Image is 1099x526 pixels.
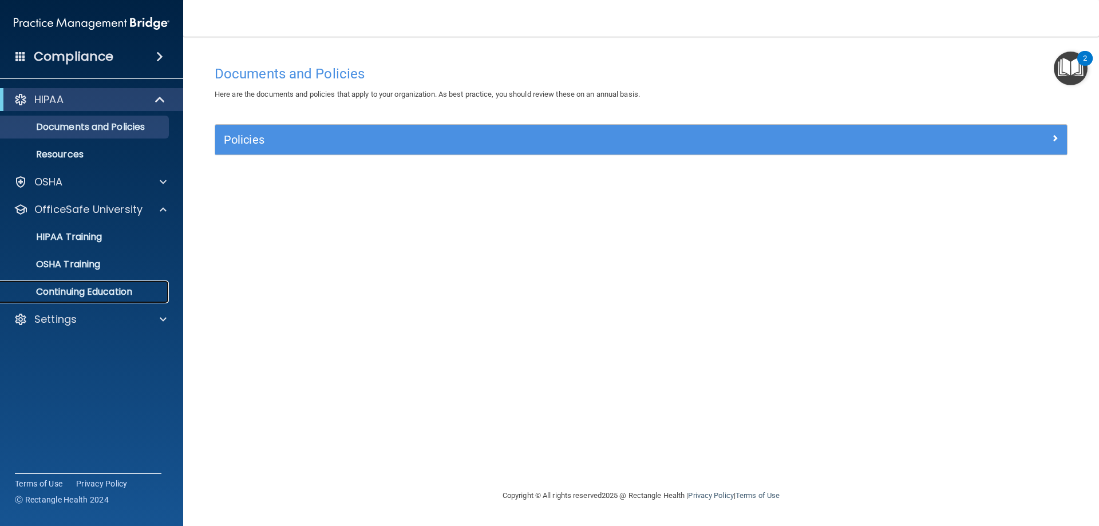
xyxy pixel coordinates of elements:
[14,12,169,35] img: PMB logo
[14,93,166,106] a: HIPAA
[224,133,845,146] h5: Policies
[34,93,64,106] p: HIPAA
[1083,58,1087,73] div: 2
[15,494,109,505] span: Ⓒ Rectangle Health 2024
[34,203,143,216] p: OfficeSafe University
[7,149,164,160] p: Resources
[14,175,167,189] a: OSHA
[34,49,113,65] h4: Compliance
[688,491,733,500] a: Privacy Policy
[7,231,102,243] p: HIPAA Training
[76,478,128,489] a: Privacy Policy
[901,445,1085,491] iframe: Drift Widget Chat Controller
[14,313,167,326] a: Settings
[215,90,640,98] span: Here are the documents and policies that apply to your organization. As best practice, you should...
[34,313,77,326] p: Settings
[432,477,850,514] div: Copyright © All rights reserved 2025 @ Rectangle Health | |
[15,478,62,489] a: Terms of Use
[736,491,780,500] a: Terms of Use
[14,203,167,216] a: OfficeSafe University
[1054,52,1088,85] button: Open Resource Center, 2 new notifications
[215,66,1068,81] h4: Documents and Policies
[224,130,1058,149] a: Policies
[7,259,100,270] p: OSHA Training
[34,175,63,189] p: OSHA
[7,286,164,298] p: Continuing Education
[7,121,164,133] p: Documents and Policies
